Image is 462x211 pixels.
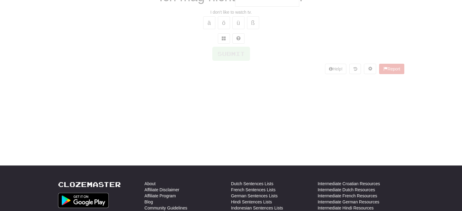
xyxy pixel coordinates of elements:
[203,16,215,29] button: ä
[349,64,361,74] button: Round history (alt+y)
[145,199,153,205] a: Blog
[231,193,278,199] a: German Sentences Lists
[145,193,176,199] a: Affiliate Program
[231,181,273,187] a: Dutch Sentences Lists
[318,181,380,187] a: Intermediate Croatian Resources
[247,16,259,29] button: ß
[231,187,275,193] a: French Sentences Lists
[145,187,180,193] a: Affiliate Disclaimer
[212,47,250,61] button: Submit
[145,181,156,187] a: About
[145,205,187,211] a: Community Guidelines
[318,205,374,211] a: Intermediate Hindi Resources
[232,33,245,44] button: Single letter hint - you only get 1 per sentence and score half the points! alt+h
[232,16,245,29] button: ü
[218,33,230,44] button: Switch sentence to multiple choice alt+p
[318,193,377,199] a: Intermediate French Resources
[58,193,109,208] img: Get it on Google Play
[231,199,272,205] a: Hindi Sentences Lists
[318,187,375,193] a: Intermediate Dutch Resources
[218,16,230,29] button: ö
[231,205,283,211] a: Indonesian Sentences Lists
[325,64,347,74] button: Help!
[58,181,121,188] a: Clozemaster
[58,9,404,15] div: I don't like to watch tv.
[318,199,379,205] a: Intermediate German Resources
[379,64,404,74] button: Report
